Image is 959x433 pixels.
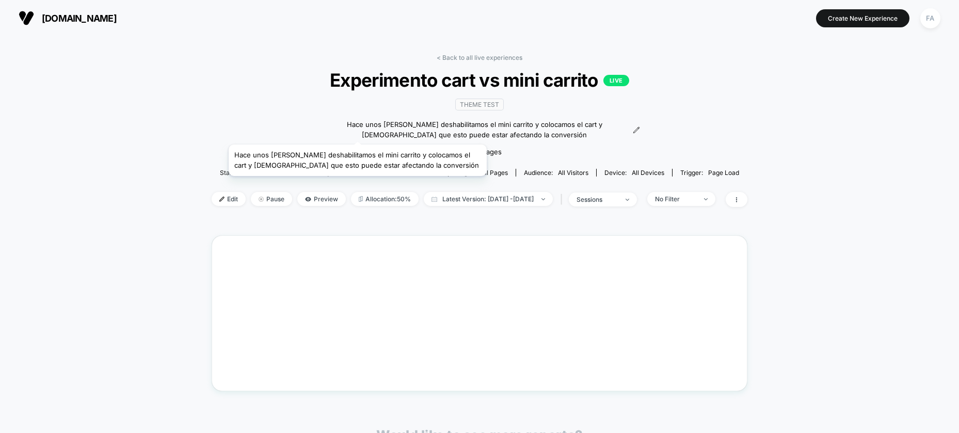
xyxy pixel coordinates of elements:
img: edit [219,197,225,202]
span: Latest Version: [DATE] - [DATE] [424,192,553,206]
button: FA [917,8,944,29]
div: FA [920,8,940,28]
span: all pages [481,169,508,177]
span: Edit [212,192,246,206]
span: + Add Images [457,148,502,156]
img: end [626,199,629,201]
button: [DOMAIN_NAME] [15,10,120,26]
div: Audience: [524,169,588,177]
p: LIVE [603,75,629,86]
span: Page Load [708,169,739,177]
span: Pause [251,192,292,206]
span: Hace unos [PERSON_NAME] deshabilitamos el mini carrito y colocamos el cart y [DEMOGRAPHIC_DATA] q... [319,120,631,140]
img: end [704,198,708,200]
span: Start date: [DATE] (Last edit [DATE] by [EMAIL_ADDRESS][DOMAIN_NAME]) [220,169,439,177]
span: Theme Test [455,99,504,110]
span: Experimento cart vs mini carrito [238,69,721,91]
span: [DOMAIN_NAME] [42,13,117,24]
span: Preview [297,192,346,206]
span: Allocation: 50% [351,192,419,206]
div: Pages: [456,169,508,177]
img: rebalance [359,196,363,202]
img: Visually logo [19,10,34,26]
span: | [558,192,569,207]
div: Trigger: [680,169,739,177]
button: Create New Experience [816,9,909,27]
span: all devices [632,169,664,177]
img: end [541,198,545,200]
img: calendar [431,197,437,202]
span: All Visitors [558,169,588,177]
a: < Back to all live experiences [437,54,522,61]
img: end [259,197,264,202]
div: No Filter [655,195,696,203]
div: sessions [577,196,618,203]
span: Device: [596,169,672,177]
